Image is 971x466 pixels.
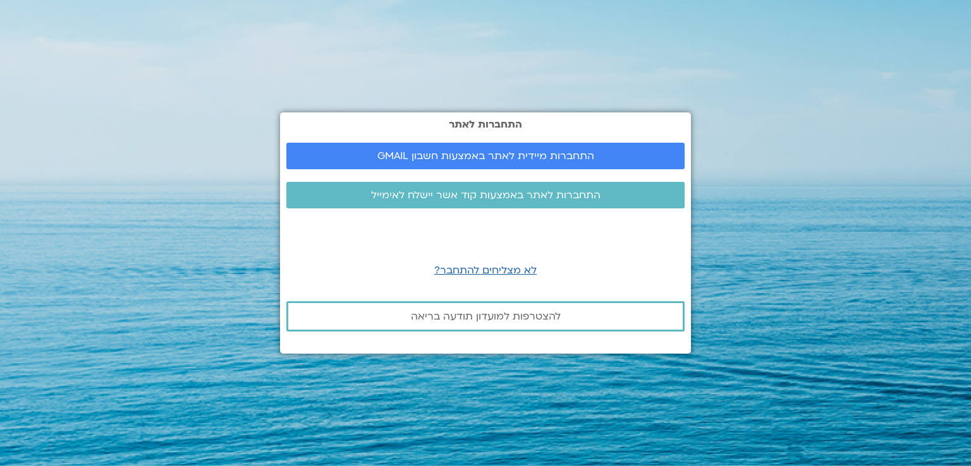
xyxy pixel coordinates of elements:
h2: התחברות לאתר [286,119,685,130]
span: להצטרפות למועדון תודעה בריאה [411,311,561,322]
a: התחברות מיידית לאתר באמצעות חשבון GMAIL [286,143,685,169]
a: לא מצליחים להתחבר? [434,263,537,277]
span: התחברות לאתר באמצעות קוד אשר יישלח לאימייל [371,189,601,201]
a: התחברות לאתר באמצעות קוד אשר יישלח לאימייל [286,182,685,208]
span: התחברות מיידית לאתר באמצעות חשבון GMAIL [377,150,594,162]
a: להצטרפות למועדון תודעה בריאה [286,301,685,332]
